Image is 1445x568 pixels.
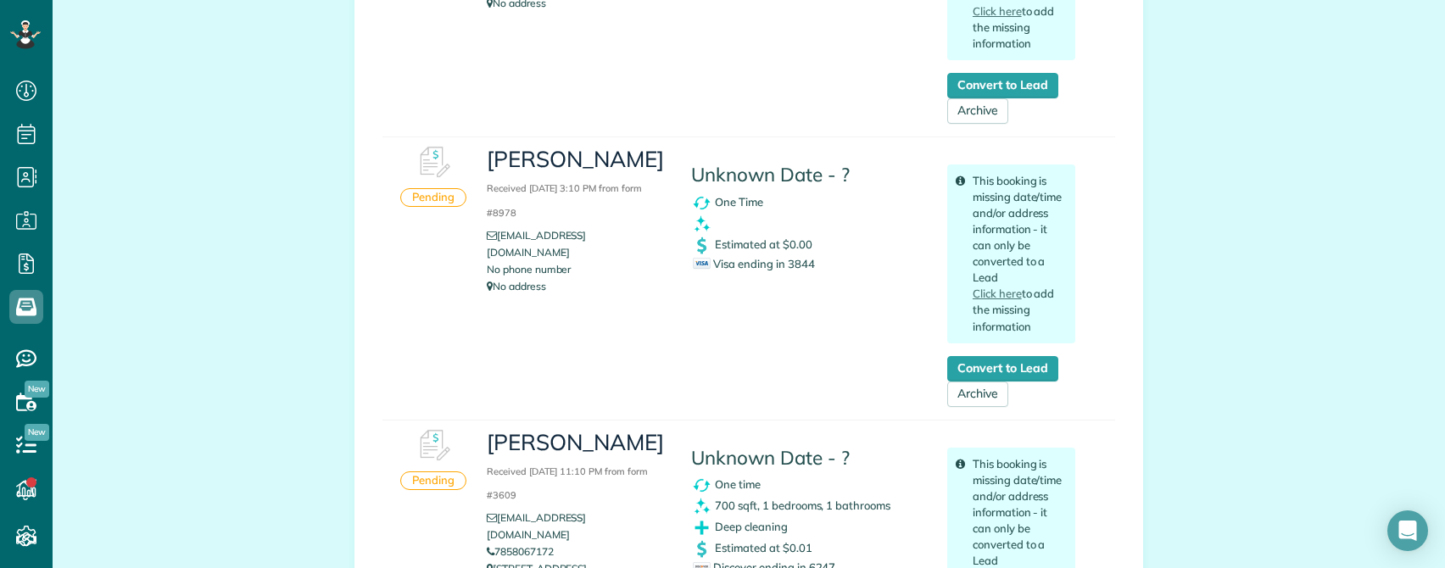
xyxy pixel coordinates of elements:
a: Archive [947,98,1008,124]
img: dollar_symbol_icon-bd8a6898b2649ec353a9eba708ae97d8d7348bddd7d2aed9b7e4bf5abd9f4af5.png [691,235,712,256]
span: One time [715,477,761,491]
a: Click here [973,4,1022,18]
span: Visa ending in 3844 [693,257,814,270]
a: Archive [947,381,1008,407]
div: Open Intercom Messenger [1387,510,1428,551]
span: Estimated at $0.00 [715,237,812,250]
li: No phone number [487,261,666,278]
img: extras_symbol_icon-f5f8d448bd4f6d592c0b405ff41d4b7d97c126065408080e4130a9468bdbe444.png [691,517,712,538]
span: 700 sqft, 1 bedrooms, 1 bathrooms [715,498,890,512]
span: New [25,381,49,398]
a: Convert to Lead [947,356,1058,381]
span: One Time [715,194,763,208]
div: Pending [400,188,466,207]
span: Estimated at $0.01 [715,541,812,554]
h4: Unknown Date - ? [691,448,922,469]
a: 7858067172 [487,545,554,558]
p: No address [487,278,666,295]
h4: Unknown Date - ? [691,164,922,186]
div: Pending [400,471,466,490]
img: clean_symbol_icon-dd072f8366c07ea3eb8378bb991ecd12595f4b76d916a6f83395f9468ae6ecae.png [691,496,712,517]
h3: [PERSON_NAME] [487,431,666,504]
a: Convert to Lead [947,73,1058,98]
span: Deep cleaning [715,520,788,533]
div: This booking is missing date/time and/or address information - it can only be converted to a Lead... [947,164,1075,343]
img: recurrence_symbol_icon-7cc721a9f4fb8f7b0289d3d97f09a2e367b638918f1a67e51b1e7d8abe5fb8d8.png [691,192,712,214]
img: Booking #591438 [408,420,459,471]
small: Received [DATE] 11:10 PM from form #3609 [487,465,648,502]
a: [EMAIL_ADDRESS][DOMAIN_NAME] [487,511,586,541]
img: Booking #592174 [408,137,459,188]
h3: [PERSON_NAME] [487,148,666,220]
a: [EMAIL_ADDRESS][DOMAIN_NAME] [487,229,586,259]
span: New [25,424,49,441]
a: Click here [973,287,1022,300]
img: clean_symbol_icon-dd072f8366c07ea3eb8378bb991ecd12595f4b76d916a6f83395f9468ae6ecae.png [691,214,712,235]
img: dollar_symbol_icon-bd8a6898b2649ec353a9eba708ae97d8d7348bddd7d2aed9b7e4bf5abd9f4af5.png [691,538,712,560]
img: recurrence_symbol_icon-7cc721a9f4fb8f7b0289d3d97f09a2e367b638918f1a67e51b1e7d8abe5fb8d8.png [691,475,712,496]
small: Received [DATE] 3:10 PM from form #8978 [487,182,642,219]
